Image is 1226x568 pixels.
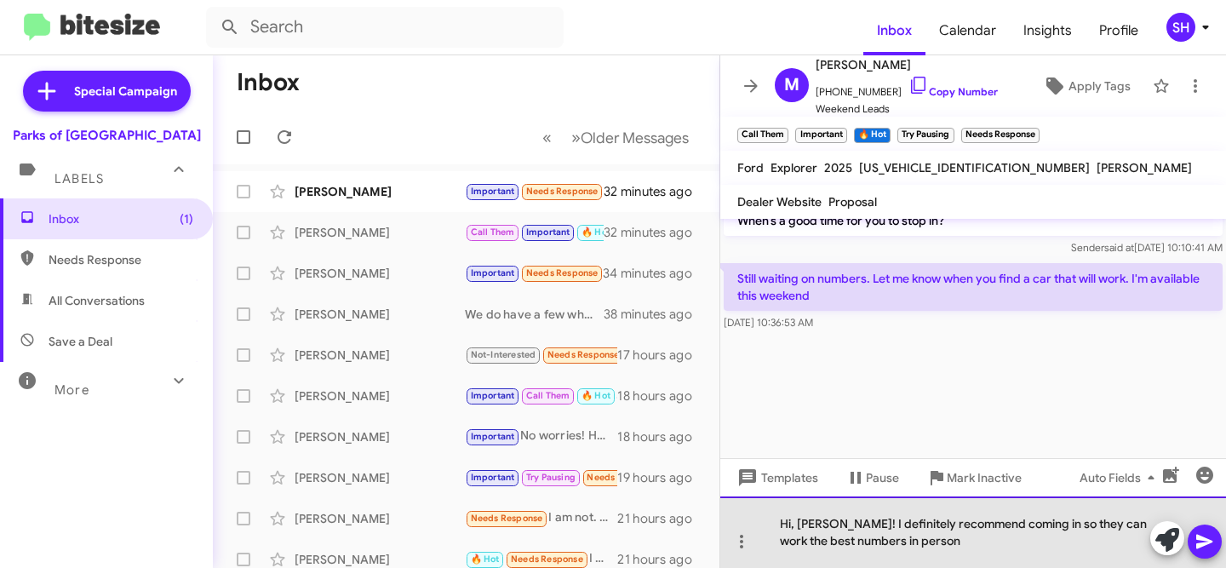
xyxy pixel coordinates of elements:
[925,6,1010,55] a: Calendar
[465,508,617,528] div: I am not. I asked for a price on a build via the ford web site and got an absurd price with extra...
[1104,241,1134,254] span: said at
[617,510,706,527] div: 21 hours ago
[295,224,465,241] div: [PERSON_NAME]
[295,347,465,364] div: [PERSON_NAME]
[617,387,706,404] div: 18 hours ago
[1086,6,1152,55] a: Profile
[465,222,604,242] div: Still waiting on numbers. Let me know when you find a car that will work. I'm available this weekend
[961,128,1040,143] small: Needs Response
[581,227,610,238] span: 🔥 Hot
[720,462,832,493] button: Templates
[237,69,300,96] h1: Inbox
[471,554,500,565] span: 🔥 Hot
[465,181,604,201] div: I bought a Camaro. Thanks
[465,263,604,283] div: [PERSON_NAME] and his manager
[526,390,570,401] span: Call Them
[54,382,89,398] span: More
[816,100,998,118] span: Weekend Leads
[737,160,764,175] span: Ford
[604,224,706,241] div: 32 minutes ago
[295,387,465,404] div: [PERSON_NAME]
[771,160,817,175] span: Explorer
[471,390,515,401] span: Important
[526,472,576,483] span: Try Pausing
[23,71,191,112] a: Special Campaign
[854,128,891,143] small: 🔥 Hot
[737,128,788,143] small: Call Them
[13,127,201,144] div: Parks of [GEOGRAPHIC_DATA]
[617,347,706,364] div: 17 hours ago
[1071,241,1223,254] span: Sender [DATE] 10:10:41 AM
[617,428,706,445] div: 18 hours ago
[737,194,822,209] span: Dealer Website
[49,292,145,309] span: All Conversations
[1068,71,1131,101] span: Apply Tags
[49,251,193,268] span: Needs Response
[295,510,465,527] div: [PERSON_NAME]
[617,469,706,486] div: 19 hours ago
[617,551,706,568] div: 21 hours ago
[816,75,998,100] span: [PHONE_NUMBER]
[295,306,465,323] div: [PERSON_NAME]
[897,128,954,143] small: Try Pausing
[947,462,1022,493] span: Mark Inactive
[1166,13,1195,42] div: SH
[832,462,913,493] button: Pause
[511,554,583,565] span: Needs Response
[206,7,564,48] input: Search
[465,468,617,487] div: Hi [PERSON_NAME]....thanks for reaching out. I would need to see the deal before I came in so may...
[295,183,465,200] div: [PERSON_NAME]
[533,120,699,155] nav: Page navigation example
[295,551,465,568] div: [PERSON_NAME]
[859,160,1090,175] span: [US_VEHICLE_IDENTIFICATION_NUMBER]
[824,160,852,175] span: 2025
[1066,462,1175,493] button: Auto Fields
[74,83,177,100] span: Special Campaign
[526,186,599,197] span: Needs Response
[908,85,998,98] a: Copy Number
[547,349,620,360] span: Needs Response
[49,333,112,350] span: Save a Deal
[471,227,515,238] span: Call Them
[526,267,599,278] span: Needs Response
[471,513,543,524] span: Needs Response
[863,6,925,55] a: Inbox
[720,496,1226,568] div: Hi, [PERSON_NAME]! I definitely recommend coming in so they can work the best numbers in person
[866,462,899,493] span: Pause
[295,265,465,282] div: [PERSON_NAME]
[49,210,193,227] span: Inbox
[795,128,846,143] small: Important
[1080,462,1161,493] span: Auto Fields
[465,306,604,323] div: We do have a few when are you available to come and check them out?
[471,349,536,360] span: Not-Interested
[828,194,877,209] span: Proposal
[604,265,706,282] div: 34 minutes ago
[1152,13,1207,42] button: SH
[604,183,706,200] div: 32 minutes ago
[465,386,617,405] div: Hey, Kaity! Let me check!
[1097,160,1192,175] span: [PERSON_NAME]
[471,472,515,483] span: Important
[471,431,515,442] span: Important
[604,306,706,323] div: 38 minutes ago
[465,427,617,446] div: No worries! Here's what we have in stock: [URL][DOMAIN_NAME]
[816,55,998,75] span: [PERSON_NAME]
[532,120,562,155] button: Previous
[1010,6,1086,55] a: Insights
[471,186,515,197] span: Important
[784,72,799,99] span: M
[561,120,699,155] button: Next
[724,263,1223,311] p: Still waiting on numbers. Let me know when you find a car that will work. I'm available this weekend
[465,345,617,364] div: And it's financed
[734,462,818,493] span: Templates
[1028,71,1144,101] button: Apply Tags
[295,428,465,445] div: [PERSON_NAME]
[913,462,1035,493] button: Mark Inactive
[295,469,465,486] div: [PERSON_NAME]
[587,472,659,483] span: Needs Response
[581,390,610,401] span: 🔥 Hot
[180,210,193,227] span: (1)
